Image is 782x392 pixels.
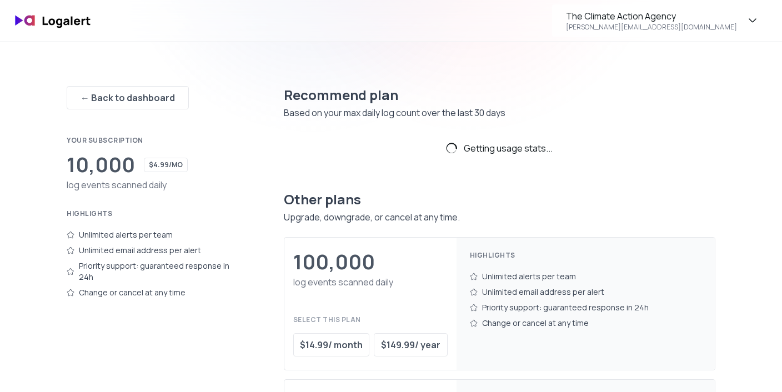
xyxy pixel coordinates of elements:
[552,4,773,37] button: The Climate Action Agency[PERSON_NAME][EMAIL_ADDRESS][DOMAIN_NAME]
[293,275,448,289] div: log events scanned daily
[284,210,715,224] div: Upgrade, downgrade, or cancel at any time.
[284,190,715,208] div: Other plans
[464,142,553,155] span: Getting usage stats...
[293,315,448,324] div: Select this plan
[67,285,239,300] div: Change or cancel at any time
[293,251,375,273] div: 100,000
[81,91,175,104] div: ← Back to dashboard
[67,86,189,109] button: ← Back to dashboard
[67,178,239,192] div: log events scanned daily
[284,86,715,104] div: Recommend plan
[470,251,701,260] div: Highlights
[566,9,676,23] div: The Climate Action Agency
[9,8,98,34] img: logo
[566,23,737,32] div: [PERSON_NAME][EMAIL_ADDRESS][DOMAIN_NAME]
[470,300,701,315] div: Priority support: guaranteed response in 24h
[293,333,369,356] button: $14.99/ month
[374,333,448,356] button: $149.99/ year
[67,209,239,218] div: Highlights
[67,227,239,243] div: Unlimited alerts per team
[284,106,715,119] div: Based on your max daily log count over the last 30 days
[67,258,239,285] div: Priority support: guaranteed response in 24h
[144,158,188,172] div: $4.99/mo
[470,315,701,331] div: Change or cancel at any time
[300,338,363,351] div: $ 14.99 / month
[470,269,701,284] div: Unlimited alerts per team
[381,338,440,351] div: $ 149.99 / year
[67,136,239,145] div: Your subscription
[67,154,135,176] div: 10,000
[67,243,239,258] div: Unlimited email address per alert
[470,284,701,300] div: Unlimited email address per alert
